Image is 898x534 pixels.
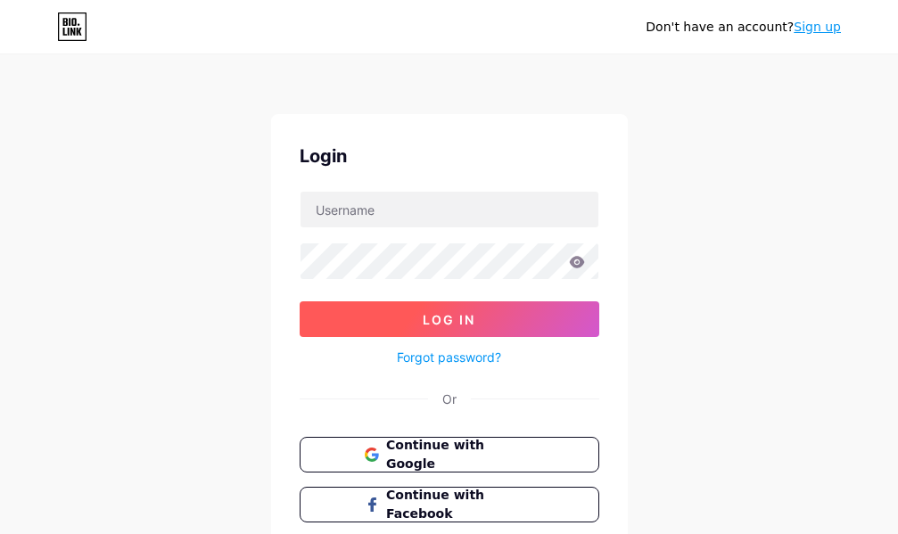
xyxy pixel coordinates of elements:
input: Username [301,192,598,227]
a: Sign up [794,20,841,34]
button: Log In [300,301,599,337]
div: Or [442,390,457,408]
div: Don't have an account? [646,18,841,37]
div: Login [300,143,599,169]
button: Continue with Facebook [300,487,599,522]
span: Log In [423,312,475,327]
span: Continue with Google [386,436,533,473]
a: Forgot password? [397,348,501,366]
span: Continue with Facebook [386,486,533,523]
button: Continue with Google [300,437,599,472]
